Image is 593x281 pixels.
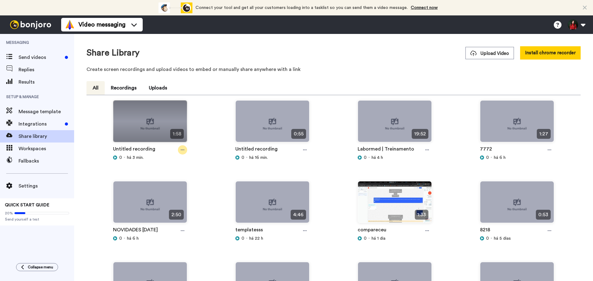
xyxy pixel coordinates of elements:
[196,6,408,10] span: Connect your tool and get all your customers loading into a tasklist so you can send them a video...
[28,265,53,270] span: Collapse menu
[113,155,187,161] div: há 3 min.
[358,145,414,155] a: Labormed | Treinamento
[19,145,74,152] span: Workspaces
[480,226,490,235] a: 8218
[113,181,187,228] img: no-thumbnail.jpg
[119,235,122,242] span: 0
[65,20,75,30] img: vm-color.svg
[364,155,367,161] span: 0
[242,155,244,161] span: 0
[19,133,74,140] span: Share library
[86,81,105,95] button: All
[358,101,431,147] img: no-thumbnail.jpg
[19,120,62,128] span: Integrations
[291,129,306,139] span: 0:55
[358,235,432,242] div: há 1 dia
[119,155,122,161] span: 0
[235,155,309,161] div: há 16 min.
[158,2,192,13] div: animation
[480,101,554,147] img: no-thumbnail.jpg
[235,235,309,242] div: há 22 h
[78,20,125,29] span: Video messaging
[415,210,428,220] span: 1:33
[486,155,489,161] span: 0
[19,108,74,115] span: Message template
[470,50,509,57] span: Upload Video
[480,181,554,228] img: no-thumbnail.jpg
[242,235,244,242] span: 0
[86,66,581,73] p: Create screen recordings and upload videos to embed or manually share anywhere with a link
[412,129,428,139] span: 19:52
[105,81,143,95] button: Recordings
[480,145,492,155] a: 7772
[358,155,432,161] div: há 4 h
[86,48,140,58] h1: Share Library
[113,145,155,155] a: Untitled recording
[411,6,438,10] a: Connect now
[16,263,58,271] button: Collapse menu
[143,81,173,95] button: Uploads
[358,226,386,235] a: compareceu
[465,47,514,59] button: Upload Video
[235,226,263,235] a: templatesss
[537,129,551,139] span: 1:27
[536,210,551,220] span: 0:53
[358,181,431,228] img: 9a86415b-4dcb-4641-bef8-740e21afb143_thumbnail_source_1757425222.jpg
[113,101,187,147] img: no-thumbnail.jpg
[19,54,62,61] span: Send videos
[486,235,489,242] span: 0
[5,203,49,207] span: QUICK START GUIDE
[113,235,187,242] div: há 6 h
[235,145,278,155] a: Untitled recording
[19,157,74,165] span: Fallbacks
[291,210,306,220] span: 4:46
[19,78,74,86] span: Results
[236,181,309,228] img: no-thumbnail.jpg
[113,226,158,235] a: NOVIDADES [DATE]
[236,101,309,147] img: no-thumbnail.jpg
[480,155,554,161] div: há 6 h
[364,235,367,242] span: 0
[5,217,69,222] span: Send yourself a test
[19,66,74,73] span: Replies
[480,235,554,242] div: há 5 dias
[7,20,54,29] img: bj-logo-header-white.svg
[169,210,184,220] span: 2:50
[19,182,74,190] span: Settings
[520,46,581,60] button: Install chrome recorder
[5,211,13,216] span: 20%
[170,129,184,139] span: 1:58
